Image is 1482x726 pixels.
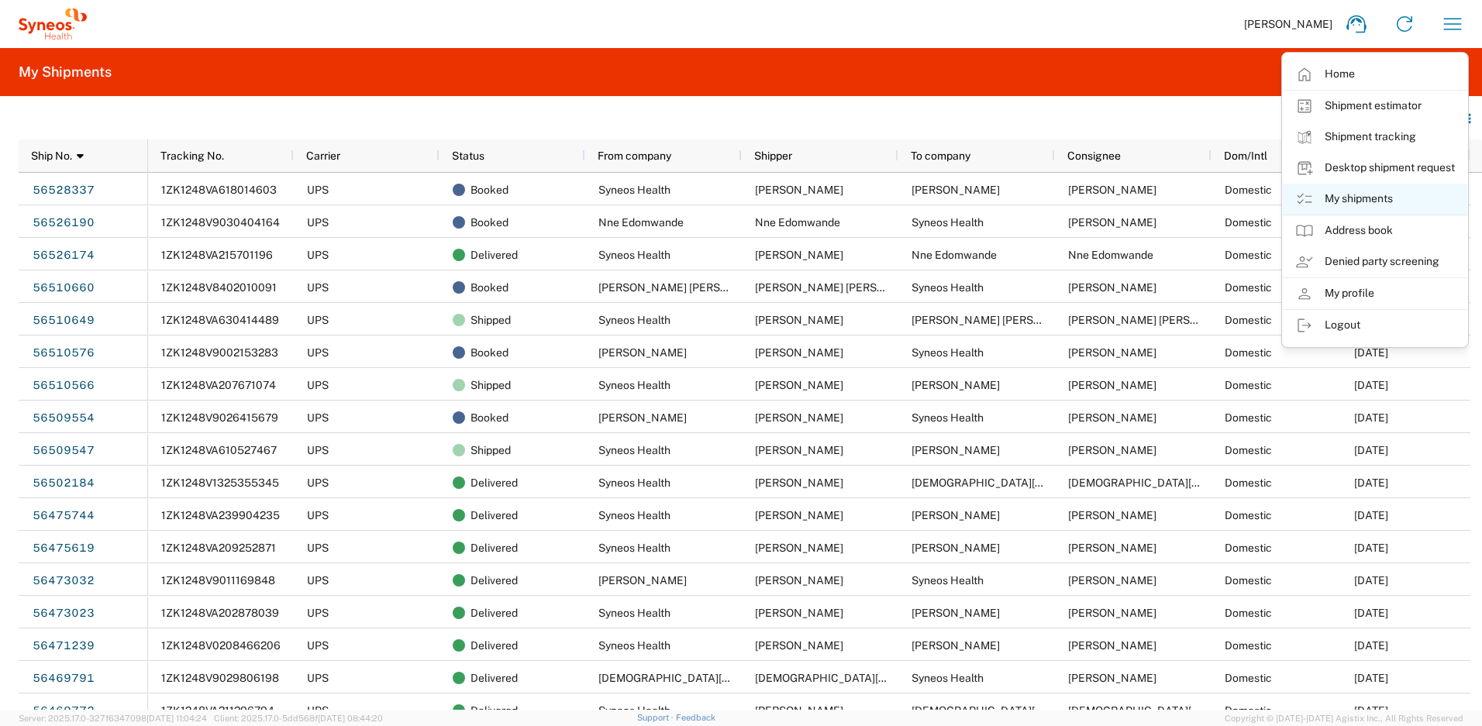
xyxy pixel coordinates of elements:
a: Denied party screening [1283,246,1467,277]
span: Booked [470,401,508,434]
span: Domestic [1225,216,1272,229]
span: Delivered [470,466,518,499]
span: Kristen Ingerto [1068,704,1277,717]
span: Ayman Abboud [755,509,843,521]
span: Domestic [1225,444,1272,456]
span: 08/13/2025 [1354,509,1388,521]
span: Domestic [1225,542,1272,554]
span: Ayman Abboud [755,249,843,261]
a: Home [1283,59,1467,90]
span: Domestic [1225,704,1272,717]
span: 1ZK1248V9030404164 [161,216,280,229]
span: Syneos Health [598,379,670,391]
span: Ayman Abboud [755,704,843,717]
span: Stephanie Cullars [1068,444,1156,456]
span: Domestic [1225,672,1272,684]
span: Surendhar Reddy Chepyala [912,314,1091,326]
a: Shipment tracking [1283,122,1467,153]
span: Stephanie Cullars [598,411,687,424]
span: Syneos Health [598,444,670,456]
span: Dom/Intl [1224,150,1267,162]
span: Domestic [1225,509,1272,521]
a: 56526174 [32,243,95,267]
span: 1ZK1248V8402010091 [161,281,277,294]
span: Syneos Health [912,281,984,294]
span: Lou Arnillas [912,639,1000,652]
span: Tahreem Sarwar [1068,379,1156,391]
span: UPS [307,672,329,684]
span: [DATE] 11:04:24 [146,714,207,723]
span: Laura Watson [912,607,1000,619]
span: 1ZK1248V1325355345 [161,477,279,489]
span: Domestic [1225,281,1272,294]
span: Shipped [470,304,511,336]
span: Server: 2025.17.0-327f6347098 [19,714,207,723]
a: 56475744 [32,503,95,528]
span: 1ZK1248VA202878039 [161,607,279,619]
span: Syneos Health [598,314,670,326]
span: Ayman Abboud [1068,672,1156,684]
span: Ayman Abboud [755,314,843,326]
span: Delivered [470,597,518,629]
a: 56510660 [32,275,95,300]
a: Address book [1283,215,1467,246]
span: Ayman Abboud [755,379,843,391]
span: Consignee [1067,150,1121,162]
span: Nne Edomwande [755,216,840,229]
span: Syneos Health [598,509,670,521]
span: Domestic [1225,314,1272,326]
span: Domestic [1225,184,1272,196]
span: 1ZK1248VA630414489 [161,314,279,326]
span: Kristen Ingerto [598,672,807,684]
a: 56469791 [32,666,95,690]
span: From company [598,150,671,162]
span: Syneos Health [598,542,670,554]
span: Ayman Abboud [1068,216,1156,229]
h2: My Shipments [19,63,112,81]
span: Laura Watson [1068,607,1156,619]
span: 08/12/2025 [1354,607,1388,619]
span: UPS [307,216,329,229]
span: UPS [307,249,329,261]
span: Kristen Ingerto [755,672,963,684]
span: 1ZK1248V0208466206 [161,639,281,652]
span: Joseph Feher [912,509,1000,521]
span: [DATE] 08:44:20 [318,714,383,723]
a: 56473023 [32,600,95,625]
span: Ayman Abboud [1068,346,1156,359]
span: 08/12/2025 [1354,574,1388,587]
span: 1ZK1248V9029806198 [161,672,279,684]
span: 1ZK1248VA215701196 [161,249,273,261]
span: Delivered [470,564,518,597]
span: Syneos Health [598,704,670,717]
span: Nicole Umehira [1068,184,1156,196]
a: 56510649 [32,308,95,332]
span: Delivered [470,499,518,532]
span: Kristen Ingerto [1068,477,1277,489]
span: Domestic [1225,574,1272,587]
a: 56471239 [32,633,95,658]
span: Delivered [470,239,518,271]
span: UPS [307,477,329,489]
span: Joseph Feher [1068,509,1156,521]
a: My profile [1283,278,1467,309]
a: My shipments [1283,184,1467,215]
span: UPS [307,542,329,554]
span: Surendhar Reddy Chepyala [598,281,777,294]
span: Kimberly Birdsell [1068,542,1156,554]
span: To company [911,150,970,162]
span: Carrier [306,150,340,162]
span: 1ZK1248V9011169848 [161,574,275,587]
span: Kimberly Birdsell [912,542,1000,554]
span: UPS [307,607,329,619]
span: Domestic [1225,477,1272,489]
span: UPS [307,411,329,424]
a: 56473032 [32,568,95,593]
a: 56475619 [32,535,95,560]
a: Shipment estimator [1283,91,1467,122]
span: Ayman Abboud [755,444,843,456]
span: Tahreem Sarwar [598,346,687,359]
span: 08/14/2025 [1354,477,1388,489]
span: Domestic [1225,346,1272,359]
span: 1ZK1248VA239904235 [161,509,280,521]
